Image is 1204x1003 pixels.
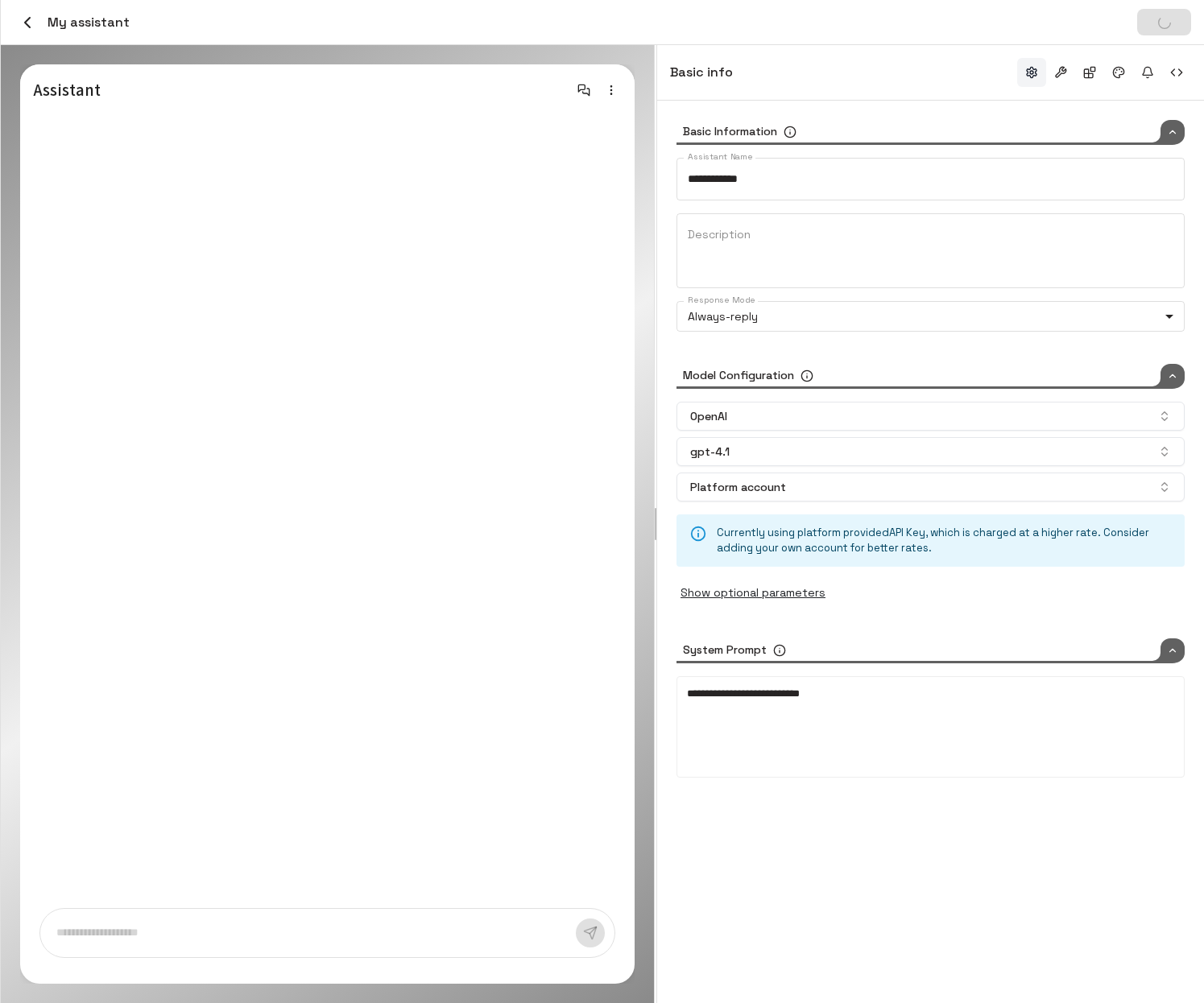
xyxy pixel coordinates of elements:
button: Show optional parameters [676,580,830,606]
button: Basic info [1017,58,1046,87]
h6: Model Configuration [683,367,794,385]
button: OpenAI [676,402,1185,431]
button: Notifications [1133,58,1162,87]
button: gpt-4.1 [676,437,1185,466]
p: Assistant [33,77,474,102]
label: Assistant Name [688,151,752,163]
h6: Basic Information [683,123,777,141]
label: Response Mode [688,294,755,306]
button: Branding [1104,58,1133,87]
p: Currently using platform provided API Key , which is charged at a higher rate. Consider adding yo... [717,526,1172,555]
h6: Basic info [670,62,733,83]
p: Always-reply [688,308,1159,325]
button: Tools [1046,58,1075,87]
button: Embed [1162,58,1191,87]
h6: System Prompt [683,642,767,659]
button: Platform account [676,473,1185,501]
button: Integrations [1075,58,1104,87]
